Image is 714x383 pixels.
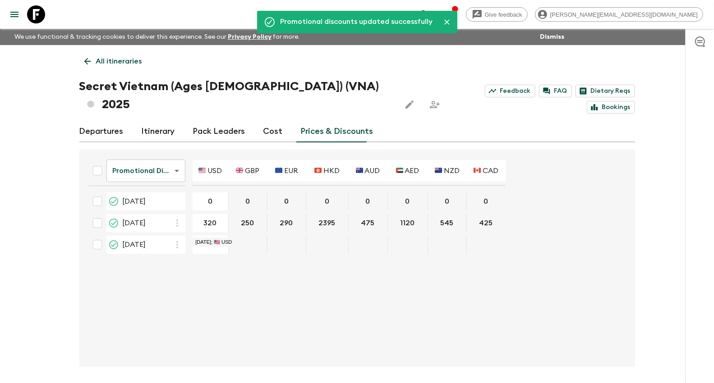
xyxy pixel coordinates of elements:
[229,214,267,232] div: 12 Nov 2025; 🇬🇧 GBP
[196,192,225,210] button: 0
[193,236,229,254] div: 17 Dec 2025; 🇺🇸 USD
[390,214,426,232] button: 1120
[229,192,267,210] div: 15 Oct 2025; 🇬🇧 GBP
[263,121,283,142] a: Cost
[535,7,703,22] div: [PERSON_NAME][EMAIL_ADDRESS][DOMAIN_NAME]
[388,236,428,254] div: 17 Dec 2025; 🇦🇪 AED
[393,192,422,210] button: 0
[350,214,386,232] button: 475
[415,5,433,23] button: search adventures
[267,236,306,254] div: 17 Dec 2025; 🇪🇺 EUR
[428,214,467,232] div: 12 Nov 2025; 🇳🇿 NZD
[193,192,229,210] div: 15 Oct 2025; 🇺🇸 USD
[467,214,506,232] div: 12 Nov 2025; 🇨🇦 CAD
[108,218,119,228] svg: Guaranteed
[576,85,635,97] a: Dietary Reqs
[123,239,146,250] span: [DATE]
[272,192,301,210] button: 0
[236,165,260,176] p: 🇬🇧 GBP
[538,31,567,43] button: Dismiss
[480,11,527,18] span: Give feedback
[301,121,373,142] a: Prices & Discounts
[193,214,229,232] div: 12 Nov 2025; 🇺🇸 USD
[79,52,147,70] a: All itineraries
[308,214,346,232] button: 2395
[428,236,467,254] div: 17 Dec 2025; 🇳🇿 NZD
[539,85,572,97] a: FAQ
[469,214,504,232] button: 425
[313,192,341,210] button: 0
[123,196,146,207] span: [DATE]
[269,214,304,232] button: 290
[467,236,506,254] div: 17 Dec 2025; 🇨🇦 CAD
[106,158,185,183] div: Promotional Discount
[587,101,635,114] a: Bookings
[435,165,460,176] p: 🇳🇿 NZD
[123,218,146,228] span: [DATE]
[440,15,454,29] button: Close
[472,192,501,210] button: 0
[388,192,428,210] div: 15 Oct 2025; 🇦🇪 AED
[545,11,703,18] span: [PERSON_NAME][EMAIL_ADDRESS][DOMAIN_NAME]
[401,96,419,114] button: Edit this itinerary
[306,236,349,254] div: 17 Dec 2025; 🇭🇰 HKD
[306,192,349,210] div: 15 Oct 2025; 🇭🇰 HKD
[349,214,388,232] div: 12 Nov 2025; 🇦🇺 AUD
[315,165,340,176] p: 🇭🇰 HKD
[233,192,262,210] button: 0
[354,192,382,210] button: 0
[388,214,428,232] div: 12 Nov 2025; 🇦🇪 AED
[433,192,461,210] button: 0
[356,165,380,176] p: 🇦🇺 AUD
[96,56,142,67] p: All itineraries
[108,196,119,207] svg: Guaranteed
[467,192,506,210] div: 15 Oct 2025; 🇨🇦 CAD
[267,192,306,210] div: 15 Oct 2025; 🇪🇺 EUR
[228,34,272,40] a: Privacy Policy
[88,162,106,180] div: Select all
[466,7,528,22] a: Give feedback
[11,29,304,45] p: We use functional & tracking cookies to deliver this experience. See our for more.
[428,192,467,210] div: 15 Oct 2025; 🇳🇿 NZD
[267,214,306,232] div: 12 Nov 2025; 🇪🇺 EUR
[396,165,419,176] p: 🇦🇪 AED
[430,214,465,232] button: 545
[230,214,265,232] button: 250
[79,78,394,114] h1: Secret Vietnam (Ages [DEMOGRAPHIC_DATA]) (VNA) 2025
[108,239,119,250] svg: Guaranteed
[79,121,124,142] a: Departures
[349,192,388,210] div: 15 Oct 2025; 🇦🇺 AUD
[142,121,175,142] a: Itinerary
[426,96,444,114] span: Share this itinerary
[193,121,245,142] a: Pack Leaders
[306,214,349,232] div: 12 Nov 2025; 🇭🇰 HKD
[275,165,298,176] p: 🇪🇺 EUR
[281,14,433,31] div: Promotional discounts updated successfully
[474,165,498,176] p: 🇨🇦 CAD
[5,5,23,23] button: menu
[485,85,535,97] a: Feedback
[199,165,222,176] p: 🇺🇸 USD
[349,236,388,254] div: 17 Dec 2025; 🇦🇺 AUD
[229,236,267,254] div: 17 Dec 2025; 🇬🇧 GBP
